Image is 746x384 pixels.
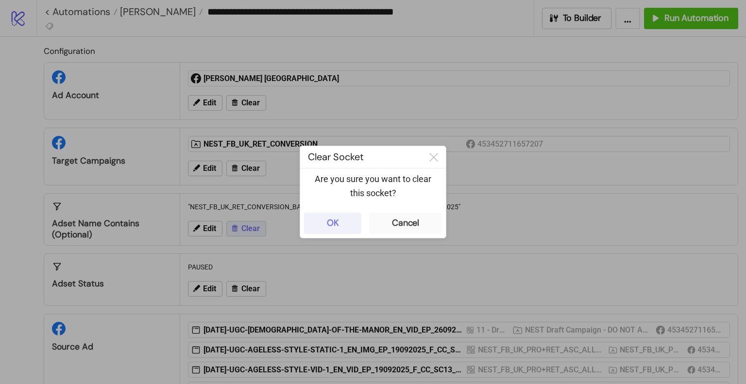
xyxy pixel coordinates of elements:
button: Cancel [369,213,442,234]
p: Are you sure you want to clear this socket? [308,172,438,200]
button: OK [304,213,361,234]
div: Cancel [392,217,419,229]
div: Clear Socket [300,146,422,168]
div: OK [327,217,339,229]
